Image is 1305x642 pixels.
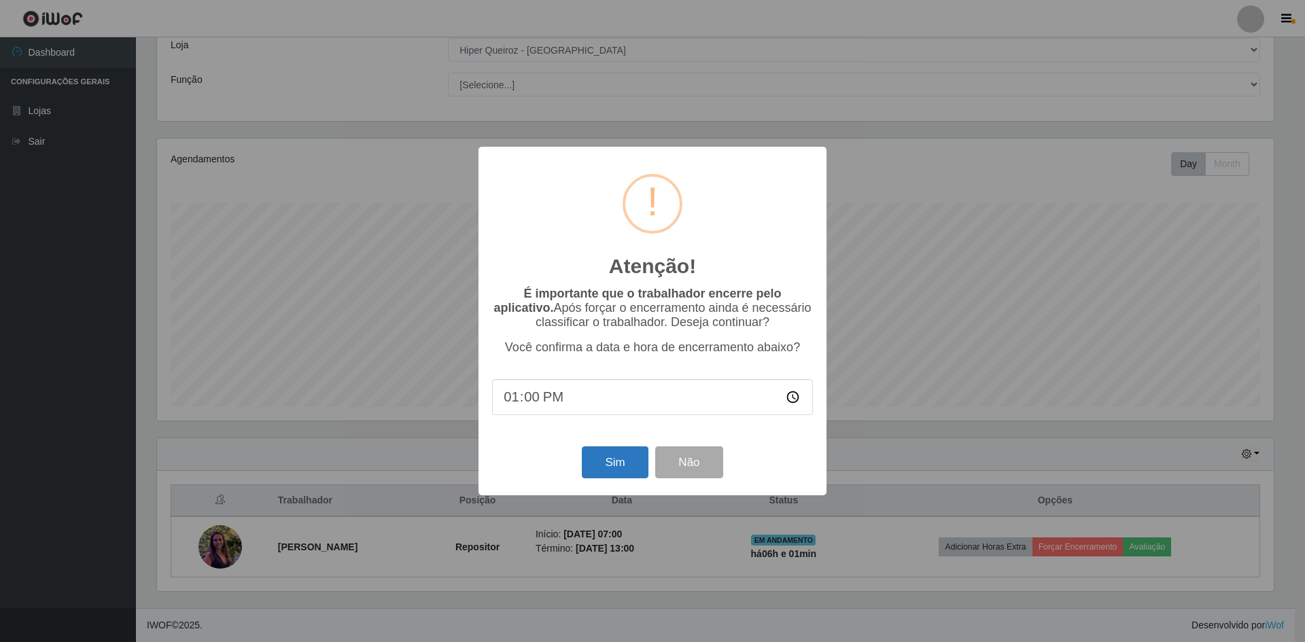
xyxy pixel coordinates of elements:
b: É importante que o trabalhador encerre pelo aplicativo. [493,287,781,315]
button: Não [655,446,723,478]
h2: Atenção! [609,254,696,279]
p: Você confirma a data e hora de encerramento abaixo? [492,340,813,355]
p: Após forçar o encerramento ainda é necessário classificar o trabalhador. Deseja continuar? [492,287,813,329]
button: Sim [582,446,648,478]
